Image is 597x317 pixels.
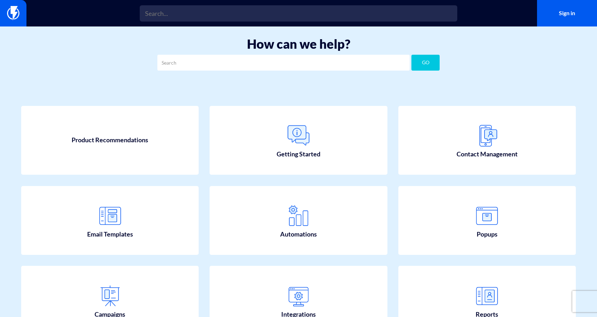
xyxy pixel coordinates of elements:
[11,37,586,51] h1: How can we help?
[277,150,320,159] span: Getting Started
[398,186,576,255] a: Popups
[210,186,387,255] a: Automations
[210,106,387,175] a: Getting Started
[457,150,518,159] span: Contact Management
[87,230,133,239] span: Email Templates
[280,230,317,239] span: Automations
[398,106,576,175] a: Contact Management
[21,106,199,175] a: Product Recommendations
[21,186,199,255] a: Email Templates
[411,55,440,71] button: GO
[157,55,410,71] input: Search
[140,5,457,22] input: Search...
[477,230,497,239] span: Popups
[72,136,148,145] span: Product Recommendations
